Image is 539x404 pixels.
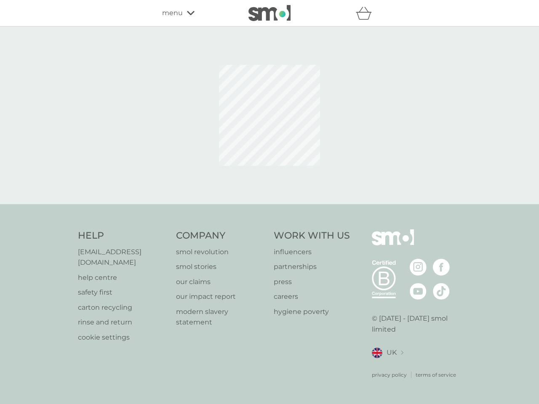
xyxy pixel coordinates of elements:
img: visit the smol Facebook page [433,259,450,276]
h4: Help [78,229,168,242]
a: press [274,276,350,287]
a: our claims [176,276,266,287]
a: terms of service [416,371,456,379]
a: privacy policy [372,371,407,379]
a: careers [274,291,350,302]
a: smol stories [176,261,266,272]
a: partnerships [274,261,350,272]
a: help centre [78,272,168,283]
img: visit the smol Tiktok page [433,283,450,300]
h4: Work With Us [274,229,350,242]
a: hygiene poverty [274,306,350,317]
a: [EMAIL_ADDRESS][DOMAIN_NAME] [78,247,168,268]
div: basket [356,5,377,21]
img: UK flag [372,348,382,358]
a: cookie settings [78,332,168,343]
a: influencers [274,247,350,258]
img: smol [248,5,291,21]
a: our impact report [176,291,266,302]
img: smol [372,229,414,258]
img: select a new location [401,351,403,355]
p: © [DATE] - [DATE] smol limited [372,313,462,335]
a: safety first [78,287,168,298]
span: UK [387,347,397,358]
span: menu [162,8,183,19]
a: rinse and return [78,317,168,328]
img: visit the smol Youtube page [410,283,427,300]
a: modern slavery statement [176,306,266,328]
a: carton recycling [78,302,168,313]
h4: Company [176,229,266,242]
img: visit the smol Instagram page [410,259,427,276]
a: smol revolution [176,247,266,258]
